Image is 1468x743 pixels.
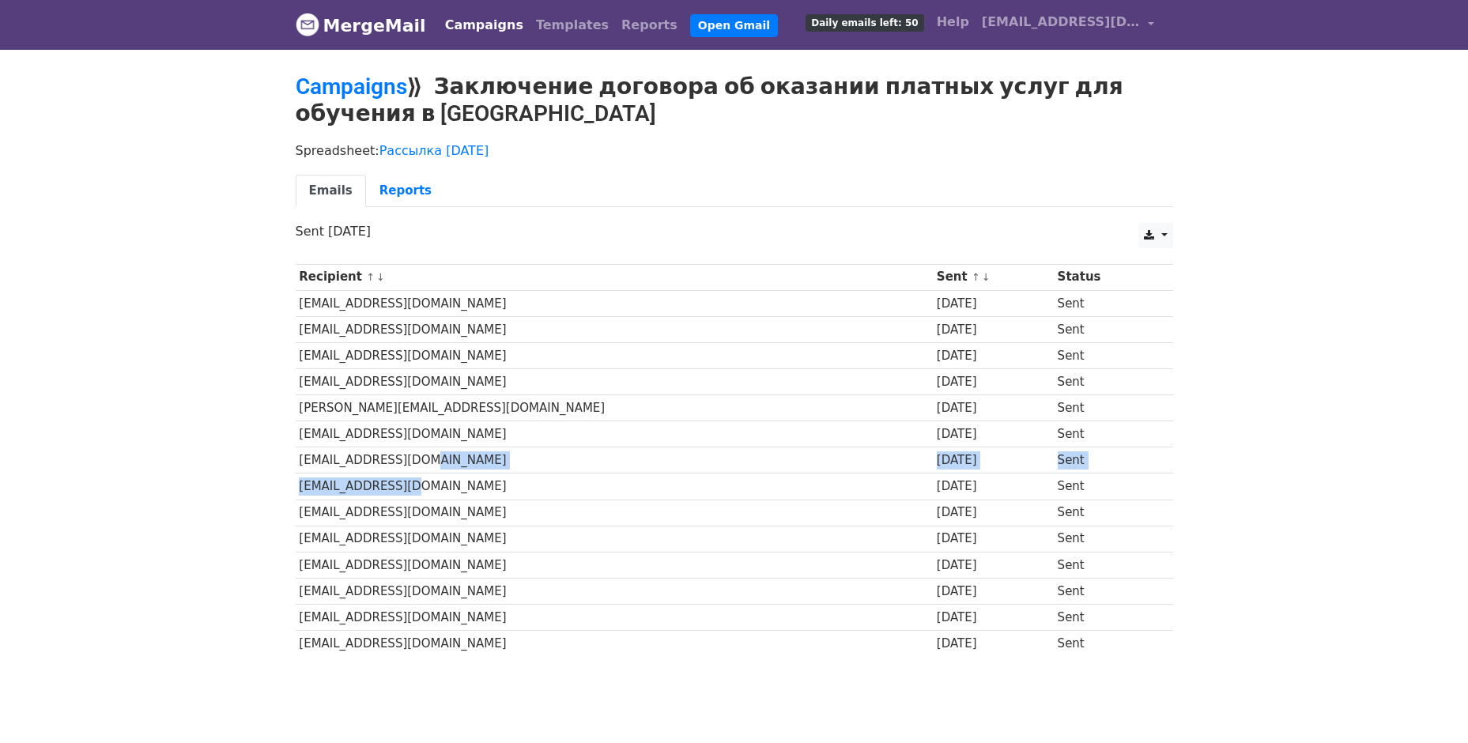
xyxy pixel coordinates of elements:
td: Sent [1054,604,1157,630]
div: [DATE] [937,321,1050,339]
td: [EMAIL_ADDRESS][DOMAIN_NAME] [296,473,934,500]
th: Status [1054,264,1157,290]
a: Рассылка [DATE] [379,143,489,158]
th: Recipient [296,264,934,290]
div: Виджет чата [1389,667,1468,743]
div: [DATE] [937,399,1050,417]
td: [EMAIL_ADDRESS][DOMAIN_NAME] [296,369,934,395]
a: Campaigns [296,74,407,100]
td: [EMAIL_ADDRESS][DOMAIN_NAME] [296,316,934,342]
h2: ⟫ Заключение договора об оказании платных услуг для обучения в [GEOGRAPHIC_DATA] [296,74,1173,126]
p: Sent [DATE] [296,223,1173,239]
a: Open Gmail [690,14,778,37]
td: Sent [1054,578,1157,604]
a: [EMAIL_ADDRESS][DOMAIN_NAME] [976,6,1160,43]
a: Daily emails left: 50 [799,6,930,38]
td: [EMAIL_ADDRESS][DOMAIN_NAME] [296,447,934,473]
a: Campaigns [439,9,530,41]
img: MergeMail logo [296,13,319,36]
td: Sent [1054,447,1157,473]
a: Emails [296,175,366,207]
div: [DATE] [937,504,1050,522]
a: MergeMail [296,9,426,42]
a: Templates [530,9,615,41]
td: [EMAIL_ADDRESS][DOMAIN_NAME] [296,526,934,552]
div: [DATE] [937,609,1050,627]
div: [DATE] [937,347,1050,365]
td: Sent [1054,526,1157,552]
a: ↑ [366,271,375,283]
div: [DATE] [937,635,1050,653]
td: [EMAIL_ADDRESS][DOMAIN_NAME] [296,290,934,316]
div: [DATE] [937,425,1050,443]
td: Sent [1054,395,1157,421]
td: [PERSON_NAME][EMAIL_ADDRESS][DOMAIN_NAME] [296,395,934,421]
td: Sent [1054,369,1157,395]
p: Spreadsheet: [296,142,1173,159]
a: Help [930,6,976,38]
td: Sent [1054,552,1157,578]
td: Sent [1054,473,1157,500]
td: Sent [1054,421,1157,447]
div: [DATE] [937,295,1050,313]
div: [DATE] [937,373,1050,391]
div: [DATE] [937,477,1050,496]
td: [EMAIL_ADDRESS][DOMAIN_NAME] [296,342,934,368]
a: Reports [366,175,445,207]
td: [EMAIL_ADDRESS][DOMAIN_NAME] [296,552,934,578]
a: Reports [615,9,684,41]
div: [DATE] [937,556,1050,575]
td: Sent [1054,342,1157,368]
a: ↑ [972,271,980,283]
td: [EMAIL_ADDRESS][DOMAIN_NAME] [296,631,934,657]
td: [EMAIL_ADDRESS][DOMAIN_NAME] [296,500,934,526]
div: [DATE] [937,583,1050,601]
td: Sent [1054,631,1157,657]
td: [EMAIL_ADDRESS][DOMAIN_NAME] [296,578,934,604]
td: Sent [1054,290,1157,316]
td: [EMAIL_ADDRESS][DOMAIN_NAME] [296,604,934,630]
td: [EMAIL_ADDRESS][DOMAIN_NAME] [296,421,934,447]
div: [DATE] [937,530,1050,548]
span: Daily emails left: 50 [806,14,923,32]
td: Sent [1054,500,1157,526]
span: [EMAIL_ADDRESS][DOMAIN_NAME] [982,13,1140,32]
iframe: Chat Widget [1389,667,1468,743]
a: ↓ [982,271,991,283]
th: Sent [933,264,1054,290]
div: [DATE] [937,451,1050,470]
a: ↓ [376,271,385,283]
td: Sent [1054,316,1157,342]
